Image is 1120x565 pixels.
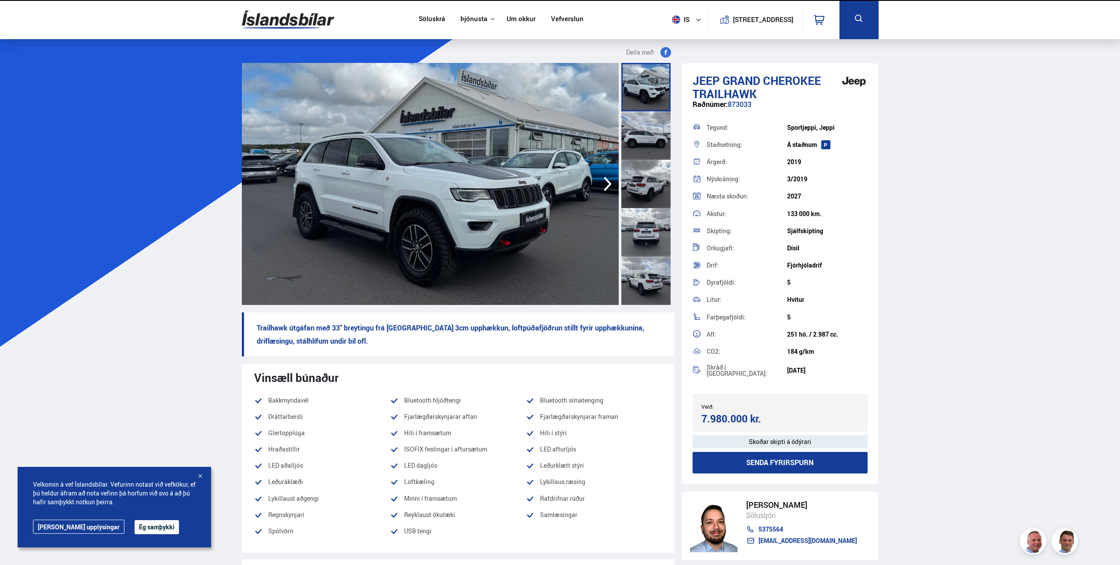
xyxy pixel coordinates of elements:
[390,395,526,406] li: Bluetooth hljóðtengi
[254,493,390,504] li: Lykillaust aðgengi
[746,510,857,521] div: Sölustjóri
[693,452,868,473] button: Senda fyrirspurn
[787,124,868,131] div: Sportjeppi, Jeppi
[242,5,334,34] img: G0Ugv5HjCgRt.svg
[254,444,390,455] li: Hraðastillir
[787,262,868,269] div: Fjórhjóladrif
[460,15,487,23] button: Þjónusta
[254,411,390,422] li: Dráttarbeisli
[787,227,868,235] div: Sjálfskipting
[254,477,390,487] li: Leðuráklæði
[526,428,662,438] li: Hiti í stýri
[787,245,868,252] div: Dísil
[1053,529,1079,556] img: FbJEzSuNWCJXmdc-.webp
[707,125,787,131] div: Tegund:
[787,348,868,355] div: 184 g/km
[526,477,662,487] li: Lykillaus ræsing
[707,331,787,338] div: Afl:
[707,279,787,286] div: Dyrafjöldi:
[390,493,526,504] li: Minni í framsætum
[526,411,662,422] li: Fjarlægðarskynjarar framan
[707,349,787,355] div: CO2:
[526,444,662,455] li: LED afturljós
[787,279,868,286] div: 5
[668,15,690,24] span: is
[135,520,179,534] button: Ég samþykki
[787,314,868,321] div: 5
[254,526,390,536] li: Spólvörn
[746,526,857,533] a: 5375564
[701,413,777,425] div: 7.980.000 kr.
[693,73,720,88] span: Jeep
[419,15,445,24] a: Söluskrá
[737,16,790,23] button: [STREET_ADDRESS]
[526,460,662,471] li: Leðurklætt stýri
[254,460,390,471] li: LED aðalljós
[242,312,675,356] p: Trailhawk útgáfan með 33" breytingu frá [GEOGRAPHIC_DATA] 3cm upphækkun, loftpúðafjöðrun stillt f...
[254,395,390,406] li: Bakkmyndavél
[693,99,728,109] span: Raðnúmer:
[1021,529,1047,556] img: siFngHWaQ9KaOqBr.png
[242,63,619,305] img: 3365208.jpeg
[707,142,787,148] div: Staðsetning:
[787,210,868,217] div: 133 000 km.
[690,499,737,552] img: nhp88E3Fdnt1Opn2.png
[672,15,680,24] img: svg+xml;base64,PHN2ZyB4bWxucz0iaHR0cDovL3d3dy53My5vcmcvMjAwMC9zdmciIHdpZHRoPSI1MTIiIGhlaWdodD0iNT...
[390,477,526,487] li: Loftkæling
[254,510,390,520] li: Regnskynjari
[33,520,124,534] a: [PERSON_NAME] upplýsingar
[787,158,868,165] div: 2019
[254,428,390,438] li: Glertopplúga
[693,435,868,448] div: Skoðar skipti á ódýrari
[787,141,868,148] div: Á staðnum
[707,364,787,377] div: Skráð í [GEOGRAPHIC_DATA]:
[787,367,868,374] div: [DATE]
[390,526,526,542] li: USB tengi
[707,211,787,217] div: Akstur:
[787,176,868,183] div: 3/2019
[668,7,708,33] button: is
[707,314,787,320] div: Farþegafjöldi:
[551,15,584,24] a: Vefverslun
[526,510,662,520] li: Samlæsingar
[390,510,526,520] li: Reyklaust ökutæki
[626,47,655,58] span: Deila með:
[693,73,821,102] span: Grand Cherokee TRAILHAWK
[390,460,526,471] li: LED dagljós
[619,63,996,305] img: 3365210.jpeg
[787,296,868,303] div: Hvítur
[713,7,798,32] a: [STREET_ADDRESS]
[390,444,526,455] li: ISOFIX festingar í aftursætum
[787,193,868,200] div: 2027
[254,371,662,384] div: Vinsæll búnaður
[746,500,857,510] div: [PERSON_NAME]
[390,428,526,438] li: Hiti í framsætum
[707,262,787,268] div: Drif:
[33,480,196,506] span: Velkomin á vef Íslandsbílar. Vefurinn notast við vefkökur, ef þú heldur áfram að nota vefinn þá h...
[701,404,780,410] div: Verð:
[526,395,662,406] li: Bluetooth símatenging
[746,537,857,544] a: [EMAIL_ADDRESS][DOMAIN_NAME]
[707,193,787,199] div: Næsta skoðun:
[707,297,787,303] div: Litur:
[707,159,787,165] div: Árgerð:
[707,245,787,251] div: Orkugjafi:
[507,15,536,24] a: Um okkur
[787,331,868,338] div: 251 hö. / 2.987 cc.
[707,176,787,182] div: Nýskráning:
[390,411,526,422] li: Fjarlægðarskynjarar aftan
[707,228,787,234] div: Skipting:
[693,100,868,117] div: 873033
[526,493,662,504] li: Rafdrifnar rúður
[623,47,675,58] button: Deila með:
[836,68,872,95] img: brand logo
